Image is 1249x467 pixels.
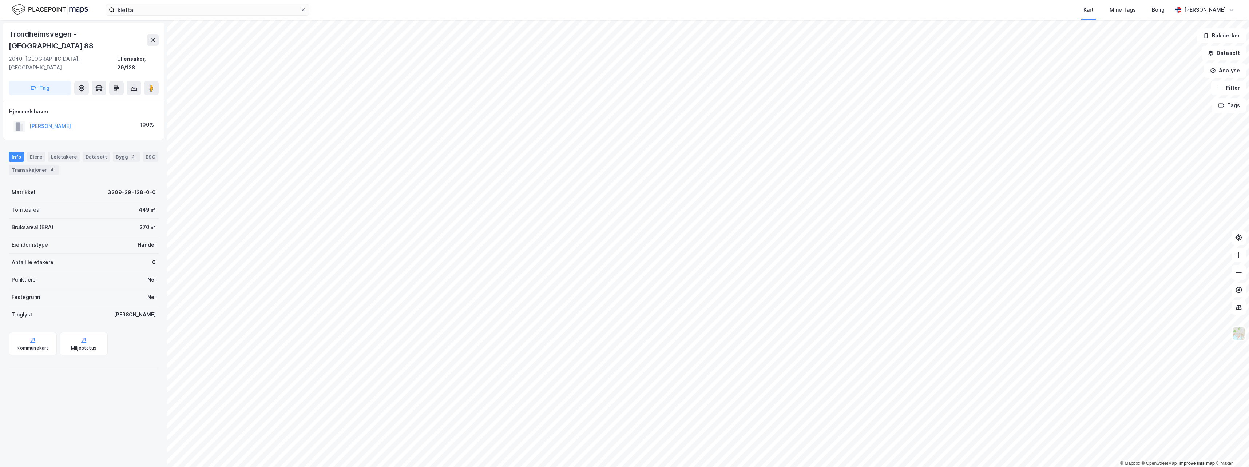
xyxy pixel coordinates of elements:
div: Antall leietakere [12,258,53,267]
button: Filter [1211,81,1246,95]
div: Matrikkel [12,188,35,197]
div: Kommunekart [17,345,48,351]
div: 449 ㎡ [139,205,156,214]
div: [PERSON_NAME] [1184,5,1226,14]
button: Tag [9,81,71,95]
div: 0 [152,258,156,267]
div: [PERSON_NAME] [114,310,156,319]
div: Handel [138,240,156,249]
div: Info [9,152,24,162]
img: Z [1232,327,1246,340]
div: 270 ㎡ [139,223,156,232]
div: ESG [143,152,158,162]
div: Festegrunn [12,293,40,302]
div: Tomteareal [12,205,41,214]
div: Punktleie [12,275,36,284]
a: Mapbox [1120,461,1140,466]
div: Ullensaker, 29/128 [117,55,159,72]
div: Trondheimsvegen - [GEOGRAPHIC_DATA] 88 [9,28,147,52]
a: Improve this map [1179,461,1215,466]
div: Hjemmelshaver [9,107,158,116]
iframe: Chat Widget [1213,432,1249,467]
button: Datasett [1202,46,1246,60]
div: Transaksjoner [9,165,59,175]
button: Bokmerker [1197,28,1246,43]
div: Mine Tags [1110,5,1136,14]
div: 2 [130,153,137,160]
div: Bygg [113,152,140,162]
div: 3209-29-128-0-0 [108,188,156,197]
div: Leietakere [48,152,80,162]
div: Nei [147,275,156,284]
div: Tinglyst [12,310,32,319]
input: Søk på adresse, matrikkel, gårdeiere, leietakere eller personer [115,4,300,15]
div: Eiendomstype [12,240,48,249]
div: Nei [147,293,156,302]
a: OpenStreetMap [1142,461,1177,466]
div: 100% [140,120,154,129]
div: Kontrollprogram for chat [1213,432,1249,467]
div: Miljøstatus [71,345,96,351]
div: Bolig [1152,5,1165,14]
div: 2040, [GEOGRAPHIC_DATA], [GEOGRAPHIC_DATA] [9,55,117,72]
div: Eiere [27,152,45,162]
div: Kart [1083,5,1094,14]
img: logo.f888ab2527a4732fd821a326f86c7f29.svg [12,3,88,16]
button: Analyse [1204,63,1246,78]
div: Bruksareal (BRA) [12,223,53,232]
div: Datasett [83,152,110,162]
button: Tags [1212,98,1246,113]
div: 4 [48,166,56,173]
